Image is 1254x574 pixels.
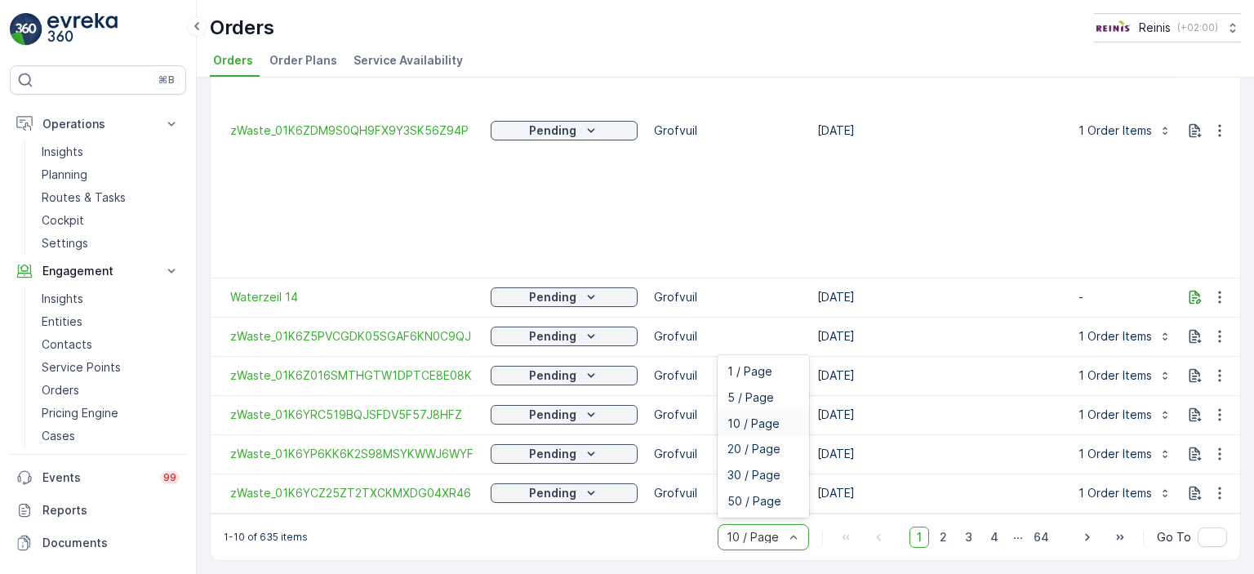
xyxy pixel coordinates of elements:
button: Pending [491,327,638,346]
p: Grofvuil [654,367,801,384]
a: zWaste_01K6Z5PVCGDK05SGAF6KN0C9QJ [230,328,474,345]
p: Grofvuil [654,485,801,501]
p: Grofvuil [654,328,801,345]
p: Grofvuil [654,407,801,423]
p: Routes & Tasks [42,189,126,206]
button: Pending [491,483,638,503]
button: Engagement [10,255,186,287]
td: [DATE] [809,474,1061,513]
p: Insights [42,291,83,307]
p: Reinis [1139,20,1171,36]
p: Pricing Engine [42,405,118,421]
a: Pricing Engine [35,402,186,425]
button: 1 Order Items [1069,480,1181,506]
span: 64 [1026,527,1056,548]
span: 3 [958,527,980,548]
a: Reports [10,494,186,527]
p: Engagement [42,263,153,279]
span: 4 [983,527,1006,548]
span: 1 [909,527,929,548]
p: Grofvuil [654,122,801,139]
span: 20 / Page [727,443,780,456]
span: Orders [213,52,253,69]
td: [DATE] [809,395,1061,434]
span: Order Plans [269,52,337,69]
p: Pending [529,407,576,423]
p: Cockpit [42,212,84,229]
a: Routes & Tasks [35,186,186,209]
p: Pending [529,446,576,462]
p: Operations [42,116,153,132]
button: Pending [491,366,638,385]
img: logo [10,13,42,46]
a: Events99 [10,461,186,494]
p: Insights [42,144,83,160]
span: 30 / Page [727,469,780,482]
button: Pending [491,121,638,140]
span: Waterzeil 14 [230,289,474,305]
p: Pending [529,328,576,345]
a: Insights [35,140,186,163]
img: Reinis-Logo-Vrijstaand_Tekengebied-1-copy2_aBO4n7j.png [1094,19,1132,37]
p: 1 Order Items [1078,446,1152,462]
span: zWaste_01K6ZDM9S0QH9FX9Y3SK56Z94P [230,122,474,139]
p: Grofvuil [654,289,801,305]
p: Planning [42,167,87,183]
span: Go To [1157,529,1191,545]
span: 1 / Page [727,365,772,378]
button: Reinis(+02:00) [1094,13,1241,42]
span: 2 [932,527,954,548]
p: 1 Order Items [1078,407,1152,423]
button: Operations [10,108,186,140]
td: [DATE] [809,278,1061,317]
p: ( +02:00 ) [1177,21,1218,34]
p: 1 Order Items [1078,367,1152,384]
button: 1 Order Items [1069,118,1181,144]
p: Cases [42,428,75,444]
p: Contacts [42,336,92,353]
p: Orders [210,15,274,41]
a: Planning [35,163,186,186]
p: Settings [42,235,88,251]
a: Settings [35,232,186,255]
td: [DATE] [809,317,1061,356]
p: 99 [163,471,176,484]
a: Insights [35,287,186,310]
span: Service Availability [354,52,463,69]
p: ⌘B [158,73,175,87]
p: Documents [42,535,180,551]
span: 50 / Page [727,495,781,508]
img: logo_light-DOdMpM7g.png [47,13,118,46]
p: Service Points [42,359,121,376]
a: Orders [35,379,186,402]
p: Pending [529,289,576,305]
button: Pending [491,444,638,464]
p: Entities [42,314,82,330]
a: zWaste_01K6YCZ25ZT2TXCKMXDG04XR46 [230,485,474,501]
a: Entities [35,310,186,333]
p: Orders [42,382,79,398]
p: Pending [529,485,576,501]
a: Documents [10,527,186,559]
button: 1 Order Items [1069,402,1181,428]
p: Events [42,469,150,486]
span: 5 / Page [727,391,774,404]
p: Pending [529,367,576,384]
span: 10 / Page [727,417,780,430]
p: 1-10 of 635 items [224,531,308,544]
a: zWaste_01K6YP6KK6K2S98MSYKWWJ6WYF [230,446,474,462]
button: 1 Order Items [1069,441,1181,467]
a: Contacts [35,333,186,356]
a: Cockpit [35,209,186,232]
p: 1 Order Items [1078,328,1152,345]
td: [DATE] [809,434,1061,474]
p: 1 Order Items [1078,485,1152,501]
p: Pending [529,122,576,139]
a: zWaste_01K6Z016SMTHGTW1DPTCE8E08K [230,367,474,384]
a: Service Points [35,356,186,379]
a: zWaste_01K6YRC519BQJSFDV5F57J8HFZ [230,407,474,423]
